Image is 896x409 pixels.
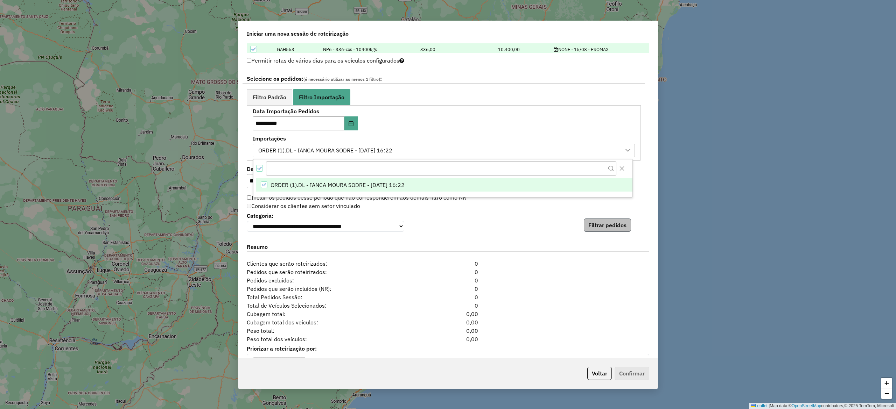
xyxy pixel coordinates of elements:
div: ORDER (1).DL - IANCA MOURA SODRE - [DATE] 16:22 [256,144,395,157]
label: Incluir os pedidos desse período que não corresponderem aos demais filtro como NR [247,193,466,202]
span: Pedidos excluídos: [243,276,414,285]
span: − [884,389,889,398]
label: Data Importação Pedidos [253,107,412,115]
div: 0,00 [414,327,482,335]
label: Importações [253,134,635,143]
span: + [884,379,889,387]
a: Zoom in [881,378,892,388]
span: Filtro Padrão [253,94,286,100]
span: Clientes que serão roteirizados: [243,259,414,268]
span: Pedidos que serão incluídos (NR): [243,285,414,293]
span: Peso total: [243,327,414,335]
button: Filtrar pedidos [584,218,631,232]
div: 0,00 [414,318,482,327]
td: 336,00 [417,42,495,57]
label: Permitir rotas de vários dias para os veículos configurados [247,54,404,67]
span: Iniciar uma nova sessão de roteirização [247,29,349,38]
i: Possui agenda para o dia [554,48,558,52]
input: Incluir os pedidos desse período que não corresponderem aos demais filtro como NR [247,195,251,200]
span: | [769,403,770,408]
input: Considerar os clientes sem setor vinculado [247,204,251,208]
span: Total Pedidos Sessão: [243,293,414,301]
i: Selecione pelo menos um veículo [399,58,404,63]
td: GAH553 [273,42,319,57]
label: Resumo [247,243,649,252]
div: 0,00 [414,310,482,318]
span: ORDER (1).DL - IANCA MOURA SODRE - [DATE] 16:22 [271,181,405,189]
span: Cubagem total dos veículos: [243,318,414,327]
div: 0 [414,285,482,293]
div: 0 [414,293,482,301]
div: 0 [414,301,482,310]
div: NONE - 15/08 - PROMAX [554,46,645,53]
div: 0 [414,259,482,268]
span: Pedidos que serão roteirizados: [243,268,414,276]
td: NP6 - 336-cxs - 10400kgs [320,42,417,57]
div: 0 [414,276,482,285]
label: Considerar os clientes sem setor vinculado [247,202,360,210]
span: Peso total dos veículos: [243,335,414,343]
label: Priorizar a roteirização por: [247,344,649,353]
span: Filtro Importação [299,94,344,100]
span: Cubagem total: [243,310,414,318]
li: ORDER (1).DL - IANCA MOURA SODRE - 14/08/2025 16:22 [256,178,632,192]
div: 0 [414,268,482,276]
div: 0,00 [414,335,482,343]
div: Map data © contributors,© 2025 TomTom, Microsoft [749,403,896,409]
label: Categoria: [247,211,404,220]
a: OpenStreetMap [792,403,821,408]
a: Zoom out [881,388,892,399]
label: Selecione os pedidos: : [243,74,645,84]
div: All items selected [256,165,263,172]
input: Permitir rotas de vários dias para os veículos configurados [247,58,251,63]
ul: Option List [253,178,632,192]
label: De: [247,165,428,173]
td: 10.400,00 [495,42,550,57]
button: Close [616,163,628,174]
button: Choose Date [344,116,358,130]
a: Leaflet [751,403,768,408]
span: Total de Veículos Selecionados: [243,301,414,310]
button: Voltar [587,367,612,380]
span: (é necessário utilizar ao menos 1 filtro) [303,77,380,82]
